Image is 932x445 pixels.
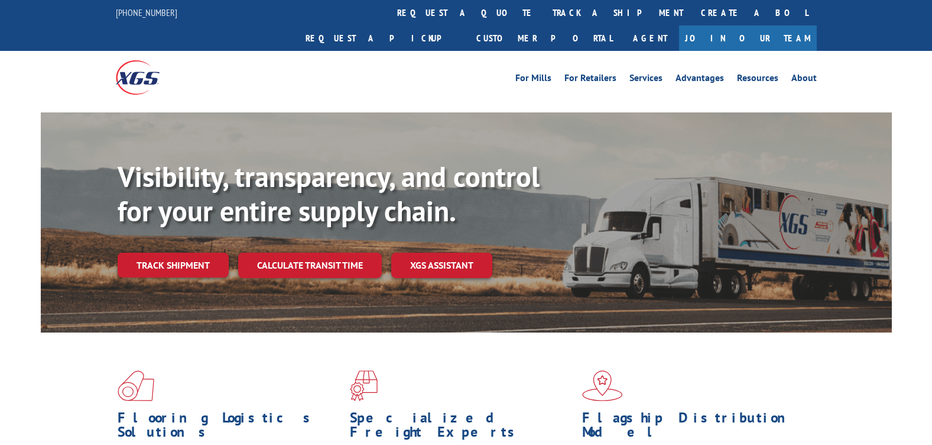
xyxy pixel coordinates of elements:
a: Calculate transit time [238,253,382,278]
h1: Flooring Logistics Solutions [118,411,341,445]
a: Join Our Team [679,25,817,51]
a: Resources [737,73,778,86]
img: xgs-icon-total-supply-chain-intelligence-red [118,370,154,401]
a: Customer Portal [467,25,621,51]
a: [PHONE_NUMBER] [116,7,177,18]
a: For Retailers [564,73,616,86]
a: Agent [621,25,679,51]
h1: Specialized Freight Experts [350,411,573,445]
h1: Flagship Distribution Model [582,411,806,445]
a: About [791,73,817,86]
a: Track shipment [118,253,229,278]
img: xgs-icon-focused-on-flooring-red [350,370,378,401]
a: XGS ASSISTANT [391,253,492,278]
a: Services [629,73,663,86]
img: xgs-icon-flagship-distribution-model-red [582,370,623,401]
a: Advantages [676,73,724,86]
a: Request a pickup [297,25,467,51]
b: Visibility, transparency, and control for your entire supply chain. [118,158,540,229]
a: For Mills [515,73,551,86]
